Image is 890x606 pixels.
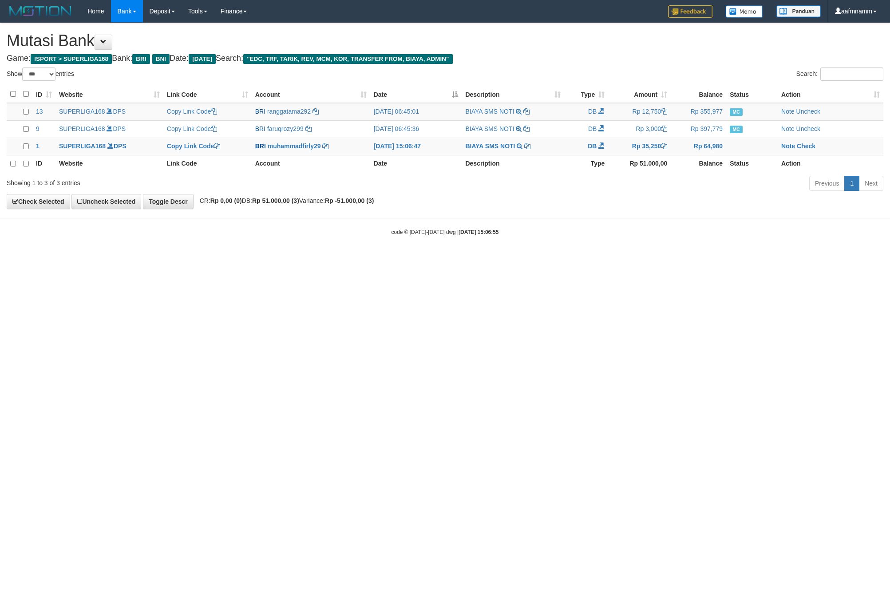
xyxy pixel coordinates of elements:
[778,86,883,103] th: Action: activate to sort column ascending
[726,86,778,103] th: Status
[859,176,883,191] a: Next
[588,125,597,132] span: DB
[55,86,163,103] th: Website: activate to sort column ascending
[661,125,667,132] a: Copy Rp 3,000 to clipboard
[726,5,763,18] img: Button%20Memo.svg
[370,155,462,172] th: Date
[55,155,163,172] th: Website
[305,125,312,132] a: Copy faruqrozy299 to clipboard
[255,108,265,115] span: BRI
[163,86,252,103] th: Link Code: activate to sort column ascending
[524,143,530,150] a: Copy BIAYA SMS NOTI to clipboard
[726,155,778,172] th: Status
[132,54,150,64] span: BRI
[143,194,194,209] a: Toggle Descr
[210,197,242,204] strong: Rp 0,00 (0)
[163,155,252,172] th: Link Code
[252,86,370,103] th: Account: activate to sort column ascending
[462,155,564,172] th: Description
[55,120,163,138] td: DPS
[608,138,671,155] td: Rp 35,250
[152,54,170,64] span: BNI
[730,108,743,116] span: Manually Checked by: aafKayli
[608,103,671,121] td: Rp 12,750
[462,86,564,103] th: Description: activate to sort column ascending
[252,197,299,204] strong: Rp 51.000,00 (3)
[465,143,515,150] a: BIAYA SMS NOTI
[671,138,726,155] td: Rp 64,980
[781,125,795,132] a: Note
[267,125,304,132] a: faruqrozy299
[71,194,141,209] a: Uncheck Selected
[167,125,218,132] a: Copy Link Code
[796,108,820,115] a: Uncheck
[564,155,608,172] th: Type
[31,54,112,64] span: ISPORT > SUPERLIGA168
[32,155,55,172] th: ID
[608,86,671,103] th: Amount: activate to sort column ascending
[243,54,453,64] span: "EDC, TRF, TARIK, REV, MCM, KOR, TRANSFER FROM, BIAYA, ADMIN"
[312,108,319,115] a: Copy ranggatama292 to clipboard
[797,143,815,150] a: Check
[465,125,514,132] a: BIAYA SMS NOTI
[59,108,105,115] a: SUPERLIGA168
[189,54,216,64] span: [DATE]
[459,229,498,235] strong: [DATE] 15:06:55
[588,143,597,150] span: DB
[255,143,266,150] span: BRI
[778,155,883,172] th: Action
[820,67,883,81] input: Search:
[523,108,530,115] a: Copy BIAYA SMS NOTI to clipboard
[671,120,726,138] td: Rp 397,779
[781,143,795,150] a: Note
[661,143,667,150] a: Copy Rp 35,250 to clipboard
[36,143,40,150] span: 1
[809,176,845,191] a: Previous
[7,32,883,50] h1: Mutasi Bank
[781,108,795,115] a: Note
[252,155,370,172] th: Account
[36,125,40,132] span: 9
[661,108,667,115] a: Copy Rp 12,750 to clipboard
[322,143,328,150] a: Copy muhammadfirly29 to clipboard
[370,103,462,121] td: [DATE] 06:45:01
[668,5,712,18] img: Feedback.jpg
[608,120,671,138] td: Rp 3,000
[844,176,859,191] a: 1
[392,229,499,235] small: code © [DATE]-[DATE] dwg |
[59,143,106,150] a: SUPERLIGA168
[7,4,74,18] img: MOTION_logo.png
[267,108,311,115] a: ranggatama292
[370,86,462,103] th: Date: activate to sort column descending
[465,108,514,115] a: BIAYA SMS NOTI
[796,67,883,81] label: Search:
[564,86,608,103] th: Type: activate to sort column ascending
[268,143,321,150] a: muhammadfirly29
[22,67,55,81] select: Showentries
[730,126,743,133] span: Manually Checked by: aafKayli
[671,103,726,121] td: Rp 355,977
[776,5,821,17] img: panduan.png
[588,108,597,115] span: DB
[796,125,820,132] a: Uncheck
[7,54,883,63] h4: Game: Bank: Date: Search:
[608,155,671,172] th: Rp 51.000,00
[7,175,364,187] div: Showing 1 to 3 of 3 entries
[167,143,221,150] a: Copy Link Code
[195,197,374,204] span: CR: DB: Variance:
[523,125,530,132] a: Copy BIAYA SMS NOTI to clipboard
[255,125,265,132] span: BRI
[32,86,55,103] th: ID: activate to sort column ascending
[7,67,74,81] label: Show entries
[325,197,374,204] strong: Rp -51.000,00 (3)
[167,108,218,115] a: Copy Link Code
[370,138,462,155] td: [DATE] 15:06:47
[370,120,462,138] td: [DATE] 06:45:36
[7,194,70,209] a: Check Selected
[55,138,163,155] td: DPS
[671,86,726,103] th: Balance
[36,108,43,115] span: 13
[55,103,163,121] td: DPS
[59,125,105,132] a: SUPERLIGA168
[671,155,726,172] th: Balance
